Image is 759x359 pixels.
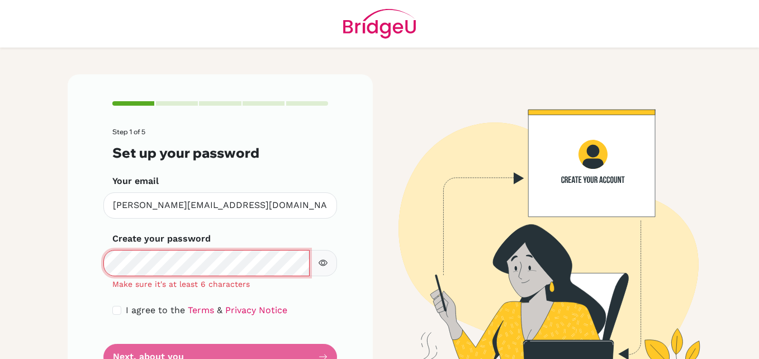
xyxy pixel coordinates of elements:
[126,305,185,315] span: I agree to the
[103,278,337,290] div: Make sure it's at least 6 characters
[112,174,159,188] label: Your email
[217,305,222,315] span: &
[112,232,211,245] label: Create your password
[112,145,328,161] h3: Set up your password
[103,192,337,219] input: Insert your email*
[225,305,287,315] a: Privacy Notice
[112,127,145,136] span: Step 1 of 5
[188,305,214,315] a: Terms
